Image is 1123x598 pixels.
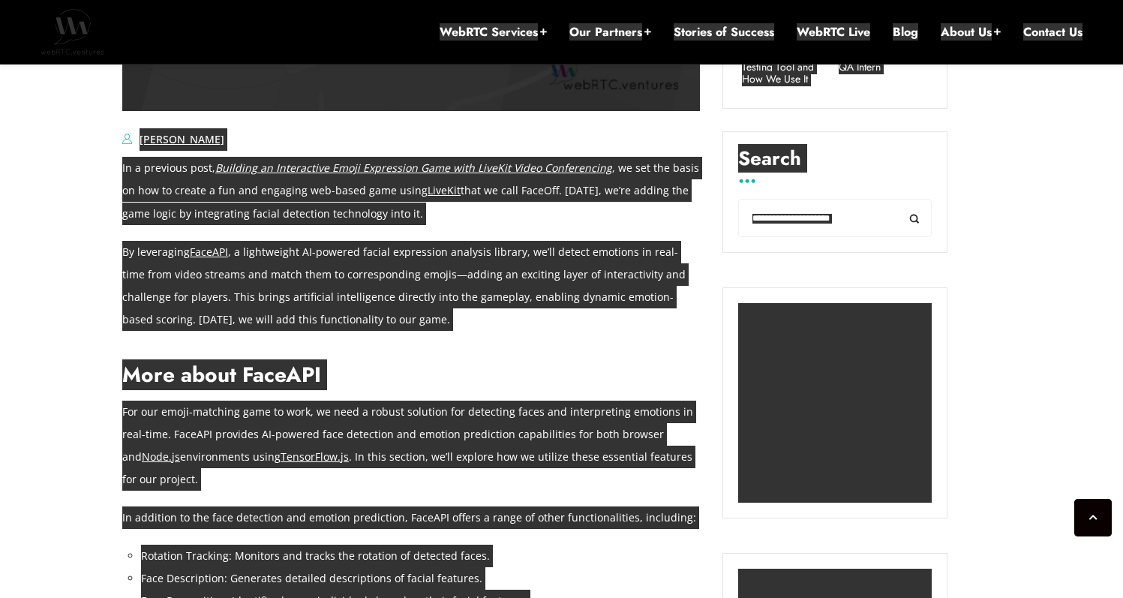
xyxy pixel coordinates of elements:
[738,147,932,182] label: Search
[122,241,700,331] p: By leveraging , a lightweight AI-powered facial expression analysis library, we’ll detect emotion...
[122,506,700,529] p: In addition to the face detection and emotion prediction, FaceAPI offers a range of other functio...
[428,183,461,197] a: LiveKit
[893,24,918,41] a: Blog
[738,303,932,503] iframe: Embedded CTA
[1023,24,1082,41] a: Contact Us
[440,24,547,41] a: WebRTC Services
[839,35,928,73] a: My Experience as a [DOMAIN_NAME] QA Intern
[742,35,831,86] a: Why Postman Is Our Go‑To API Testing Tool and How We Use It
[122,362,700,389] h2: More about FaceAPI
[142,449,180,464] a: Node.js
[569,24,651,41] a: Our Partners
[941,24,1001,41] a: About Us
[797,24,870,41] a: WebRTC Live
[898,199,932,237] button: Search
[215,161,612,175] a: Building an Interactive Emoji Expression Game with LiveKit Video Conferencing
[141,567,700,590] li: Face Description: Generates detailed descriptions of facial features.
[122,157,700,224] p: In a previous post, , we set the basis on how to create a fun and engaging web-based game using t...
[674,24,774,41] a: Stories of Success
[281,449,349,464] a: TensorFlow.js
[122,401,700,491] p: For our emoji-matching game to work, we need a robust solution for detecting faces and interpreti...
[141,545,700,567] li: Rotation Tracking: Monitors and tracks the rotation of detected faces.
[140,132,224,146] a: [PERSON_NAME]
[41,9,104,54] img: WebRTC.ventures
[190,245,228,259] a: FaceAPI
